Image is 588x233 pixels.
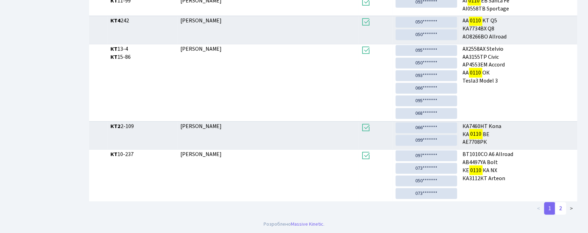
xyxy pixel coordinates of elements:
[110,45,117,53] b: КТ
[180,150,222,158] span: [PERSON_NAME]
[469,129,483,139] mark: 0110
[110,17,121,24] b: КТ4
[180,122,222,130] span: [PERSON_NAME]
[463,150,575,182] span: ВТ1010СО A6 Allroad АВ4497YА Bolt КЕ КА NX КА3112КТ Arteon
[110,45,175,61] span: 13-4 15-86
[566,202,578,215] a: >
[180,45,222,53] span: [PERSON_NAME]
[469,165,483,175] mark: 0110
[110,53,117,61] b: КТ
[469,68,482,78] mark: 0110
[264,220,324,228] div: Розроблено .
[555,202,566,215] a: 2
[544,202,555,215] a: 1
[110,122,175,130] span: 2-109
[463,45,575,85] span: АХ2558АХ Stelvio АА3155ТР Civic АР4553ЕМ Accord АА ОК Tesla3 Model 3
[469,16,482,26] mark: 0110
[463,17,575,41] span: AA KT Q5 KA7734BX Q8 AO8266BO Allroad
[110,122,121,130] b: КТ2
[110,150,117,158] b: КТ
[110,150,175,158] span: 10-237
[463,122,575,147] span: КА7460НТ Kona КA BE АЕ7708РК
[180,17,222,24] span: [PERSON_NAME]
[110,17,175,25] span: 242
[291,220,323,228] a: Massive Kinetic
